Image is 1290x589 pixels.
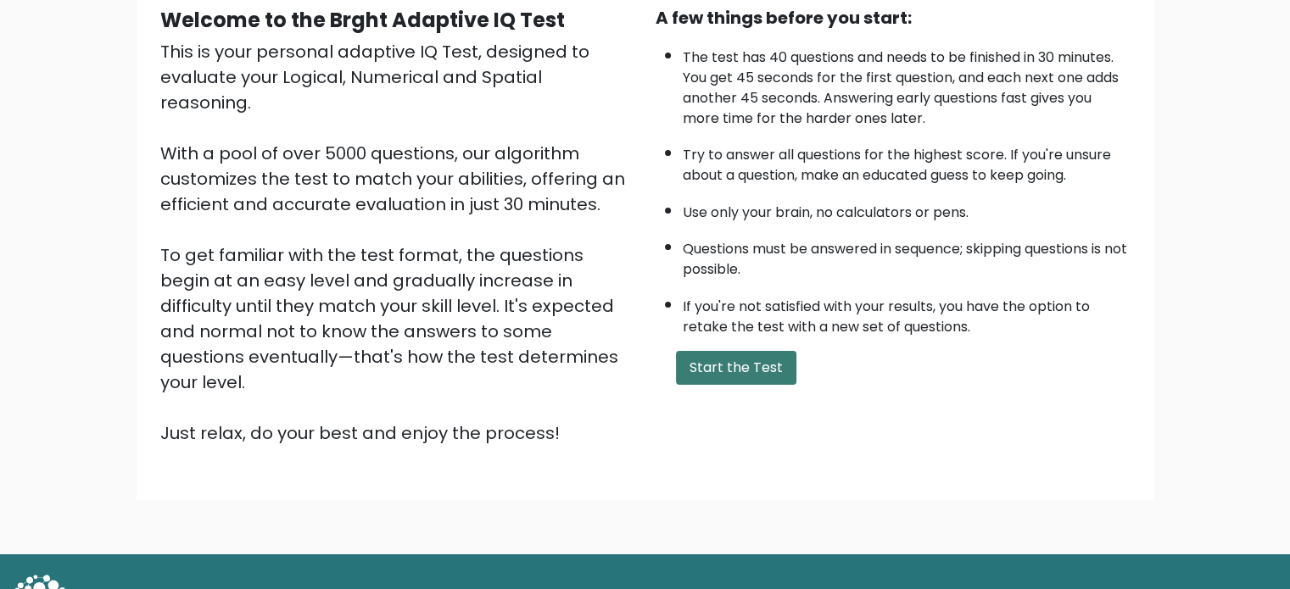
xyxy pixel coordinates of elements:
[683,39,1131,129] li: The test has 40 questions and needs to be finished in 30 minutes. You get 45 seconds for the firs...
[676,351,796,385] button: Start the Test
[160,6,565,34] b: Welcome to the Brght Adaptive IQ Test
[160,39,635,446] div: This is your personal adaptive IQ Test, designed to evaluate your Logical, Numerical and Spatial ...
[683,194,1131,223] li: Use only your brain, no calculators or pens.
[683,231,1131,280] li: Questions must be answered in sequence; skipping questions is not possible.
[656,5,1131,31] div: A few things before you start:
[683,288,1131,337] li: If you're not satisfied with your results, you have the option to retake the test with a new set ...
[683,136,1131,186] li: Try to answer all questions for the highest score. If you're unsure about a question, make an edu...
